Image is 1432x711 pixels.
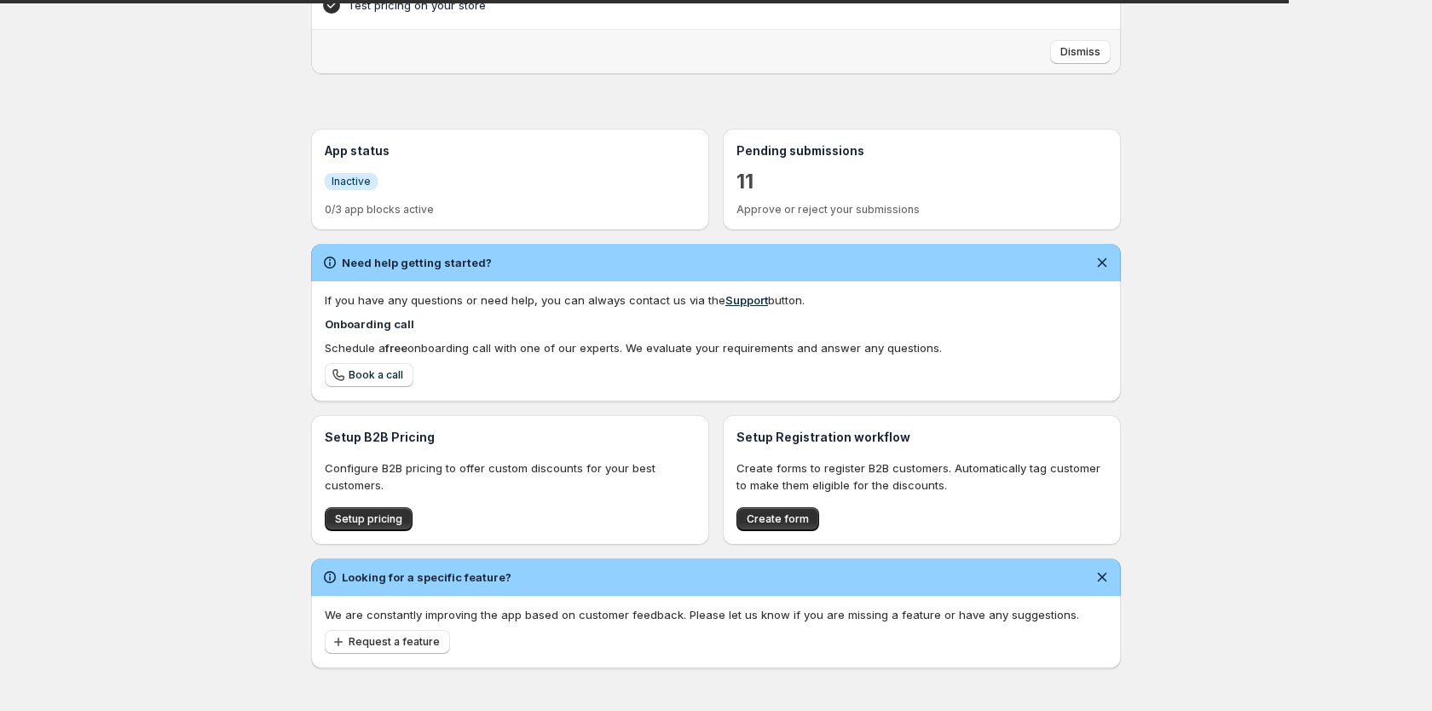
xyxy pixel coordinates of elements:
span: Book a call [349,368,403,382]
p: Configure B2B pricing to offer custom discounts for your best customers. [325,460,696,494]
a: 11 [736,168,754,195]
a: InfoInactive [325,172,378,190]
a: Support [725,293,768,307]
h3: Setup B2B Pricing [325,429,696,446]
p: Create forms to register B2B customers. Automatically tag customer to make them eligible for the ... [736,460,1107,494]
button: Dismiss notification [1090,565,1114,589]
button: Request a feature [325,630,450,654]
span: Inactive [332,175,371,188]
b: free [385,341,407,355]
button: Dismiss [1050,40,1111,64]
span: Create form [747,512,809,526]
button: Setup pricing [325,507,413,531]
span: Setup pricing [335,512,402,526]
span: Request a feature [349,635,440,649]
span: Dismiss [1060,45,1100,59]
div: If you have any questions or need help, you can always contact us via the button. [325,292,1107,309]
button: Dismiss notification [1090,251,1114,275]
h3: Pending submissions [736,142,1107,159]
h2: Need help getting started? [342,254,492,271]
h3: Setup Registration workflow [736,429,1107,446]
h2: Looking for a specific feature? [342,569,511,586]
p: 0/3 app blocks active [325,203,696,217]
div: Schedule a onboarding call with one of our experts. We evaluate your requirements and answer any ... [325,339,1107,356]
p: Approve or reject your submissions [736,203,1107,217]
a: Book a call [325,363,413,387]
h3: App status [325,142,696,159]
h4: Onboarding call [325,315,1107,332]
p: We are constantly improving the app based on customer feedback. Please let us know if you are mis... [325,606,1107,623]
button: Create form [736,507,819,531]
